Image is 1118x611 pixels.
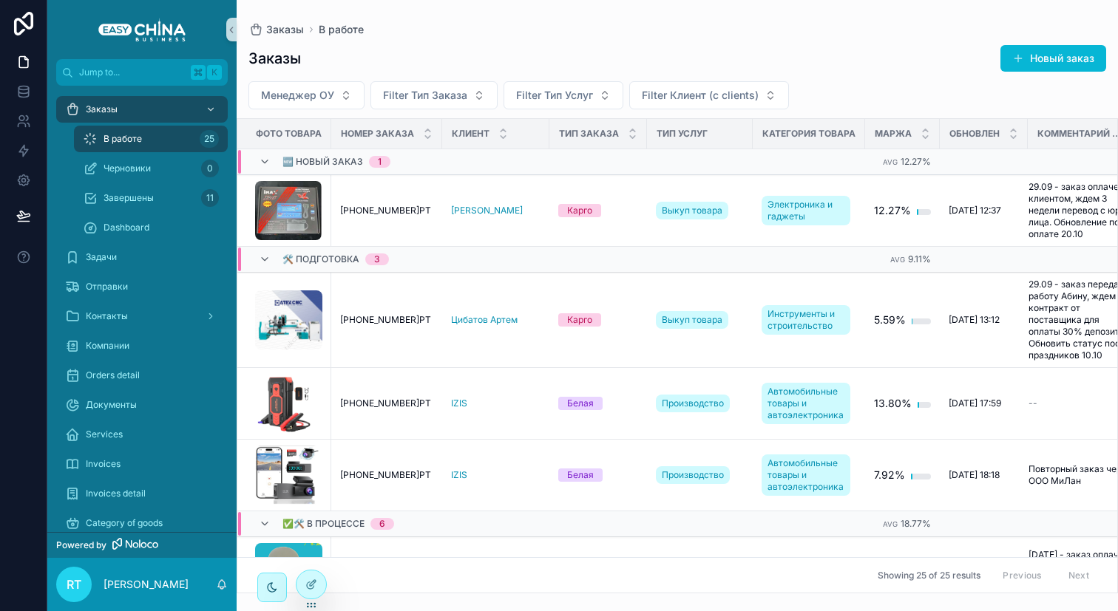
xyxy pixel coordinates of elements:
[558,204,638,217] a: Карго
[949,397,1019,409] a: [DATE] 17:59
[340,397,433,409] a: [PHONE_NUMBER]РТ
[875,128,912,140] span: Маржа
[340,205,431,216] span: [PHONE_NUMBER]РТ
[949,469,1019,481] a: [DATE] 18:18
[451,469,541,481] a: IZIS
[901,518,931,529] span: 18.77%
[874,460,905,490] div: 7.92%
[883,158,898,166] small: Avg
[340,469,431,481] span: [PHONE_NUMBER]РТ
[567,468,594,482] div: Белая
[248,22,304,37] a: Заказы
[201,160,219,177] div: 0
[74,126,228,152] a: В работе25
[86,369,140,381] span: Orders detail
[559,128,619,140] span: Тип Заказа
[629,81,789,109] button: Select Button
[451,205,523,216] a: [PERSON_NAME]
[874,460,931,490] a: 7.92%
[656,199,744,222] a: Выкуп товара
[949,397,1001,409] span: [DATE] 17:59
[56,244,228,270] a: Задачи
[656,466,730,484] a: Производство
[762,454,850,496] a: Автомобильные товары и автоэлектроника
[340,314,433,326] a: [PHONE_NUMBER]РТ
[567,204,592,217] div: Карго
[104,192,154,204] span: Завершены
[340,314,431,326] span: [PHONE_NUMBER]РТ
[878,570,980,581] span: Showing 25 of 25 results
[200,130,219,148] div: 25
[451,469,467,481] span: IZIS
[56,332,228,359] a: Компании
[451,205,541,216] a: [PERSON_NAME]
[452,128,489,140] span: Клиент
[762,451,856,499] a: Автомобильные товары и автоэлектроника
[56,451,228,477] a: Invoices
[874,305,906,335] div: 5.59%
[451,397,541,409] a: IZIS
[74,214,228,241] a: Dashboard
[86,281,128,293] span: Отправки
[890,256,905,264] small: Avg
[56,510,228,536] a: Category of goods
[98,18,186,41] img: App logo
[74,155,228,182] a: Черновики0
[762,128,856,140] span: Категория Товара
[874,305,931,335] a: 5.59%
[319,22,364,37] a: В работе
[656,392,744,415] a: Производство
[378,156,382,168] div: 1
[662,397,724,409] span: Производство
[67,576,81,593] span: RT
[656,395,730,412] a: Производство
[768,386,844,421] span: Автомобильные товары и автоэлектроника
[874,389,912,418] div: 13.80%
[56,392,228,418] a: Документы
[451,314,541,326] a: Цибатов Артем
[901,156,931,167] span: 12.27%
[370,81,498,109] button: Select Button
[949,128,1000,140] span: Обновлен
[768,457,844,493] span: Автомобильные товары и автоэлектроника
[256,128,322,140] span: Фото Товара
[282,156,363,168] span: 🆕 Новый заказ
[662,314,722,326] span: Выкуп товара
[255,290,322,349] a: CleanShot-2025-09-29-at-15.31.49@2x.png
[248,48,301,69] h1: Заказы
[104,133,142,145] span: В работе
[558,397,638,410] a: Белая
[451,397,467,409] span: IZIS
[255,543,322,602] img: изображение_viber_2025-03-12_16-30-12-060.png
[282,518,365,530] span: ✅🛠️ В процессе
[47,532,237,558] a: Powered by
[762,555,856,590] a: Канцелярские товары и офис
[248,81,365,109] button: Select Button
[374,253,380,265] div: 3
[86,103,118,115] span: Заказы
[451,314,518,326] span: Цибатов Артем
[656,308,744,332] a: Выкуп товара
[47,86,237,532] div: scrollable content
[567,313,592,327] div: Карго
[642,88,759,103] span: Filter Клиент (с clients)
[949,314,1000,326] span: [DATE] 13:12
[56,273,228,300] a: Отправки
[883,520,898,528] small: Avg
[762,302,856,338] a: Инструменты и строительство
[874,196,911,225] div: 12.27%
[949,314,1019,326] a: [DATE] 13:12
[255,446,322,505] a: Monosnap-IZIS---регистраторы-от-18.10.2024---Google-Таблицы-2024-12-23-17-57-26.png
[662,205,722,216] span: Выкуп товара
[379,518,385,530] div: 6
[255,374,314,433] img: Screenshot-at-Aug-26-12-50-10.png
[86,251,117,263] span: Задачи
[104,577,189,592] p: [PERSON_NAME]
[656,463,744,487] a: Производство
[104,222,149,233] span: Dashboard
[516,88,593,103] span: Filter Тип Услуг
[340,205,433,216] a: [PHONE_NUMBER]РТ
[656,202,728,219] a: Выкуп товара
